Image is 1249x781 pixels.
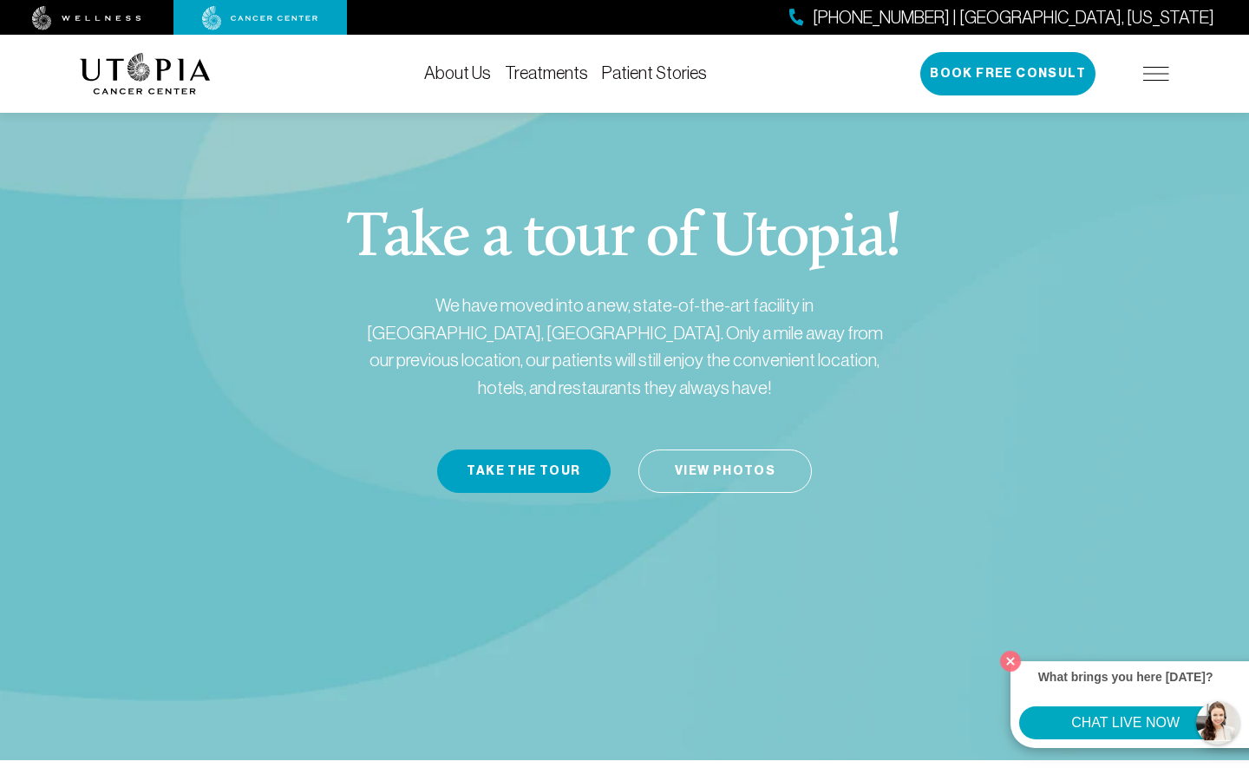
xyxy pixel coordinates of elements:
img: wellness [32,6,141,30]
a: Patient Stories [602,63,707,82]
a: [PHONE_NUMBER] | [GEOGRAPHIC_DATA], [US_STATE] [789,5,1214,30]
a: Treatments [505,63,588,82]
a: View Photos [638,450,812,493]
strong: What brings you here [DATE]? [1038,670,1213,684]
p: We have moved into a new, state-of-the-art facility in [GEOGRAPHIC_DATA], [GEOGRAPHIC_DATA]. Only... [356,292,893,401]
button: Take the Tour [437,450,611,493]
img: cancer center [202,6,318,30]
span: [PHONE_NUMBER] | [GEOGRAPHIC_DATA], [US_STATE] [813,5,1214,30]
a: About Us [424,63,491,82]
button: CHAT LIVE NOW [1019,706,1232,739]
button: Close [996,646,1025,676]
h1: Take a tour of Utopia! [347,208,901,271]
img: icon-hamburger [1143,67,1169,81]
img: logo [80,53,211,95]
button: Book Free Consult [920,52,1095,95]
